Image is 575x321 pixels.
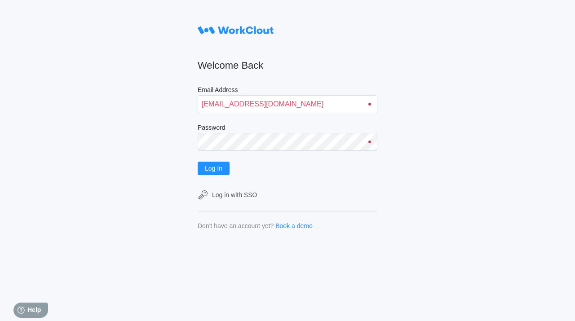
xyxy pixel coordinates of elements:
button: Log In [198,162,230,175]
label: Email Address [198,86,377,95]
a: Book a demo [275,222,313,229]
div: Don't have an account yet? [198,222,274,229]
h2: Welcome Back [198,59,377,72]
input: Enter your email [198,95,377,113]
label: Password [198,124,377,133]
a: Log in with SSO [198,189,377,200]
div: Log in with SSO [212,191,257,198]
span: Log In [205,165,222,171]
